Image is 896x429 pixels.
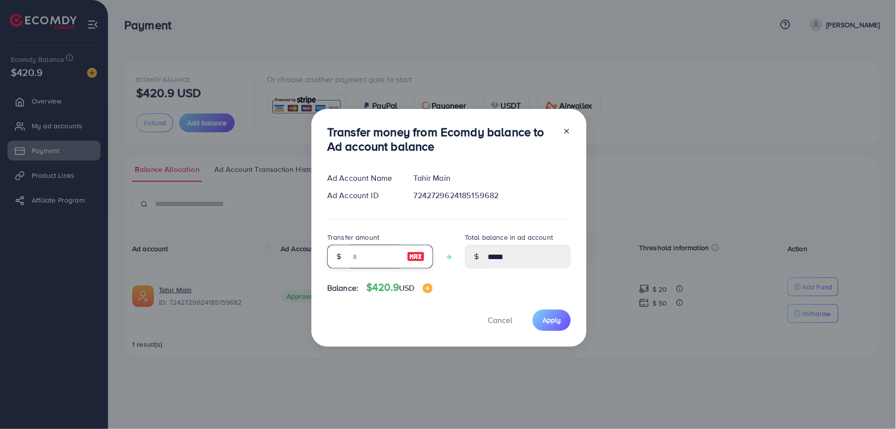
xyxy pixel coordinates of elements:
span: Balance: [327,282,358,294]
h4: $420.9 [366,281,432,294]
h3: Transfer money from Ecomdy balance to Ad account balance [327,125,555,154]
div: Tahir Main [406,172,579,184]
div: Ad Account Name [319,172,406,184]
div: 7242729624185159682 [406,190,579,201]
img: image [423,283,433,293]
img: image [407,251,425,263]
button: Cancel [475,310,525,331]
span: Apply [543,315,561,325]
div: Ad Account ID [319,190,406,201]
button: Apply [533,310,571,331]
span: USD [399,282,414,293]
iframe: Chat [854,384,889,422]
label: Total balance in ad account [465,232,553,242]
span: Cancel [488,315,512,325]
label: Transfer amount [327,232,379,242]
